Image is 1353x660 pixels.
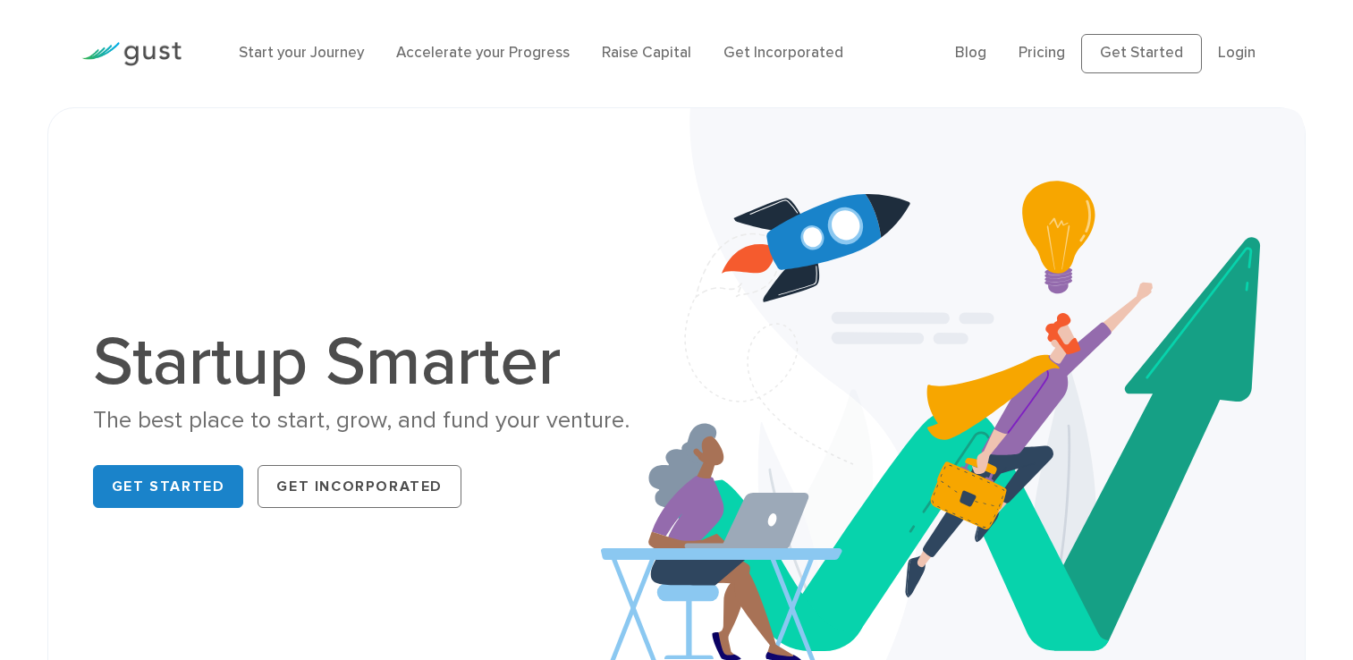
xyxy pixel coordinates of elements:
[81,42,182,66] img: Gust Logo
[723,44,843,62] a: Get Incorporated
[93,405,664,436] div: The best place to start, grow, and fund your venture.
[602,44,691,62] a: Raise Capital
[1081,34,1202,73] a: Get Started
[1218,44,1256,62] a: Login
[955,44,986,62] a: Blog
[93,328,664,396] h1: Startup Smarter
[239,44,364,62] a: Start your Journey
[1019,44,1065,62] a: Pricing
[258,465,461,508] a: Get Incorporated
[396,44,570,62] a: Accelerate your Progress
[93,465,244,508] a: Get Started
